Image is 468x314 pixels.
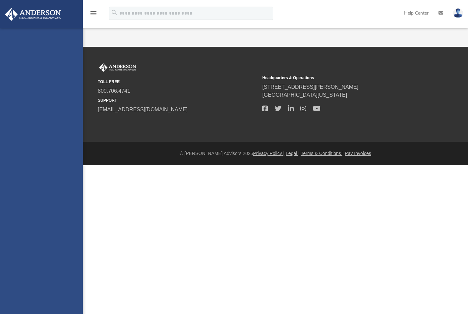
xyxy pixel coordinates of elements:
a: [STREET_ADDRESS][PERSON_NAME] [262,84,358,90]
i: menu [89,9,97,17]
a: 800.706.4741 [98,88,130,94]
a: Pay Invoices [345,151,371,156]
a: Privacy Policy | [253,151,285,156]
img: Anderson Advisors Platinum Portal [98,63,138,72]
i: search [111,9,118,16]
a: [EMAIL_ADDRESS][DOMAIN_NAME] [98,107,188,112]
a: menu [89,13,97,17]
img: User Pic [453,8,463,18]
small: SUPPORT [98,97,258,103]
a: [GEOGRAPHIC_DATA][US_STATE] [262,92,347,98]
a: Terms & Conditions | [301,151,344,156]
div: © [PERSON_NAME] Advisors 2025 [83,150,468,157]
small: Headquarters & Operations [262,75,422,81]
img: Anderson Advisors Platinum Portal [3,8,63,21]
a: Legal | [286,151,300,156]
small: TOLL FREE [98,79,258,85]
